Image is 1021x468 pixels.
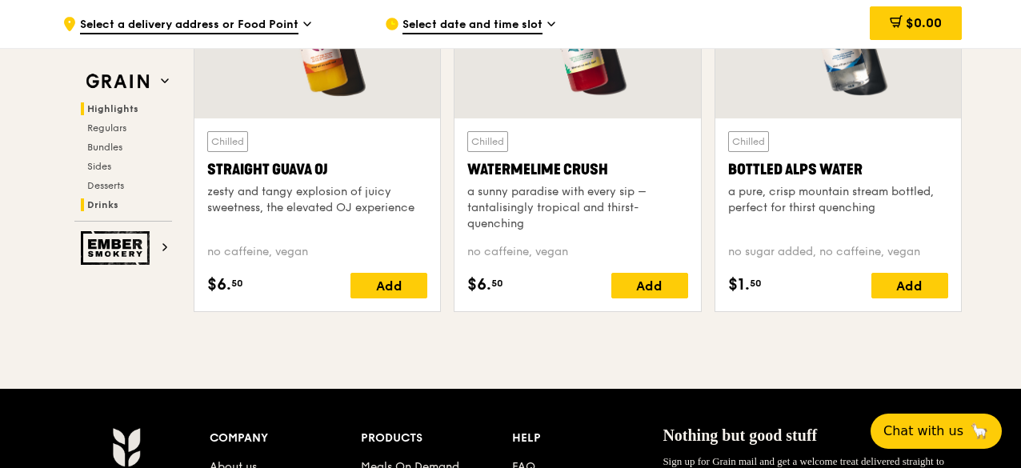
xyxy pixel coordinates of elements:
div: a pure, crisp mountain stream bottled, perfect for thirst quenching [728,184,948,216]
span: Drinks [87,199,118,210]
span: $6. [207,273,231,297]
span: $1. [728,273,750,297]
div: Chilled [728,131,769,152]
div: Help [512,427,663,450]
div: no caffeine, vegan [207,244,427,260]
span: Desserts [87,180,124,191]
span: Sides [87,161,111,172]
img: Grain web logo [81,67,154,96]
span: Regulars [87,122,126,134]
span: $6. [467,273,491,297]
span: Chat with us [883,422,963,441]
div: no sugar added, no caffeine, vegan [728,244,948,260]
span: Select a delivery address or Food Point [80,17,298,34]
span: Highlights [87,103,138,114]
img: Ember Smokery web logo [81,231,154,265]
div: no caffeine, vegan [467,244,687,260]
span: Bundles [87,142,122,153]
div: Add [871,273,948,298]
div: Bottled Alps Water [728,158,948,181]
span: 50 [750,277,762,290]
span: 50 [231,277,243,290]
div: a sunny paradise with every sip – tantalisingly tropical and thirst-quenching [467,184,687,232]
div: Products [361,427,512,450]
div: Company [210,427,361,450]
div: zesty and tangy explosion of juicy sweetness, the elevated OJ experience [207,184,427,216]
span: $0.00 [906,15,942,30]
span: 🦙 [970,422,989,441]
div: Watermelime Crush [467,158,687,181]
span: Select date and time slot [402,17,543,34]
div: Chilled [207,131,248,152]
button: Chat with us🦙 [871,414,1002,449]
span: 50 [491,277,503,290]
div: Chilled [467,131,508,152]
div: Add [350,273,427,298]
div: Add [611,273,688,298]
span: Nothing but good stuff [663,426,817,444]
div: Straight Guava OJ [207,158,427,181]
img: Grain [112,427,140,467]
